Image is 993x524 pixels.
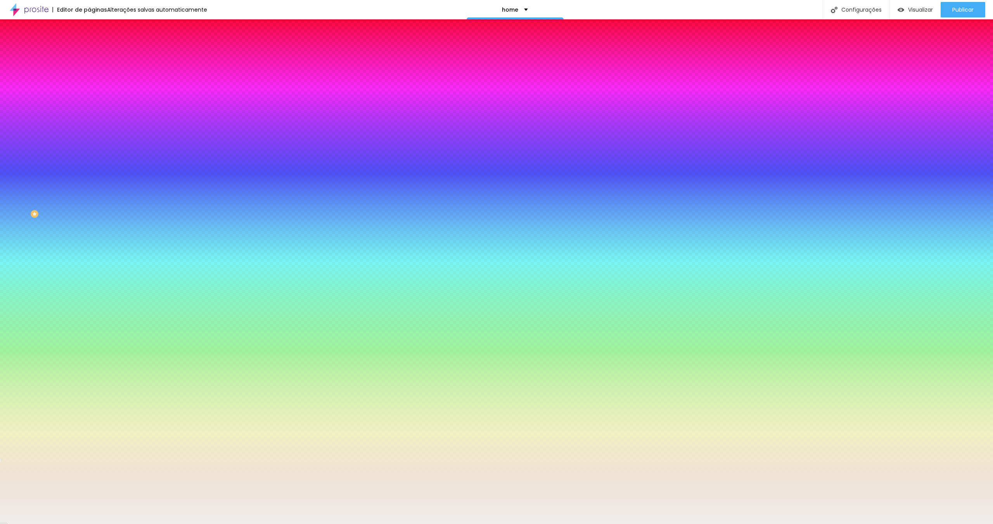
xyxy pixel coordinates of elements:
span: Visualizar [908,7,933,13]
button: Visualizar [890,2,941,17]
span: Publicar [952,7,974,13]
img: Icone [831,7,837,13]
button: Publicar [941,2,985,17]
p: home [502,7,518,12]
img: view-1.svg [898,7,904,13]
div: Editor de páginas [52,7,107,12]
div: Alterações salvas automaticamente [107,7,207,12]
